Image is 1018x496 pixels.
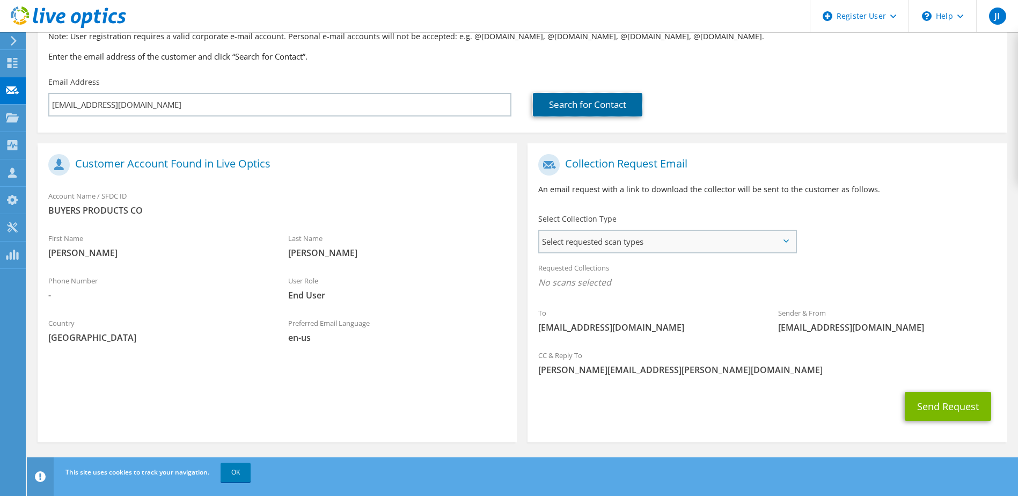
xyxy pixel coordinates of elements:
span: No scans selected [538,276,996,288]
div: Preferred Email Language [277,312,517,349]
div: First Name [38,227,277,264]
span: BUYERS PRODUCTS CO [48,205,506,216]
div: Country [38,312,277,349]
div: CC & Reply To [528,344,1007,381]
div: Requested Collections [528,257,1007,296]
span: End User [288,289,507,301]
span: JI [989,8,1006,25]
div: User Role [277,269,517,307]
p: Note: User registration requires a valid corporate e-mail account. Personal e-mail accounts will ... [48,31,997,42]
span: This site uses cookies to track your navigation. [65,468,209,477]
a: OK [221,463,251,482]
span: Select requested scan types [539,231,795,252]
p: An email request with a link to download the collector will be sent to the customer as follows. [538,184,996,195]
div: Last Name [277,227,517,264]
h3: Enter the email address of the customer and click “Search for Contact”. [48,50,997,62]
span: [PERSON_NAME] [288,247,507,259]
div: To [528,302,767,339]
h1: Customer Account Found in Live Optics [48,154,501,176]
span: [EMAIL_ADDRESS][DOMAIN_NAME] [778,322,997,333]
span: [EMAIL_ADDRESS][DOMAIN_NAME] [538,322,757,333]
svg: \n [922,11,932,21]
button: Send Request [905,392,991,421]
a: Search for Contact [533,93,642,116]
div: Sender & From [767,302,1007,339]
label: Email Address [48,77,100,87]
div: Account Name / SFDC ID [38,185,517,222]
h1: Collection Request Email [538,154,991,176]
div: Phone Number [38,269,277,307]
span: [PERSON_NAME][EMAIL_ADDRESS][PERSON_NAME][DOMAIN_NAME] [538,364,996,376]
span: en-us [288,332,507,344]
label: Select Collection Type [538,214,617,224]
span: [PERSON_NAME] [48,247,267,259]
span: - [48,289,267,301]
span: [GEOGRAPHIC_DATA] [48,332,267,344]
